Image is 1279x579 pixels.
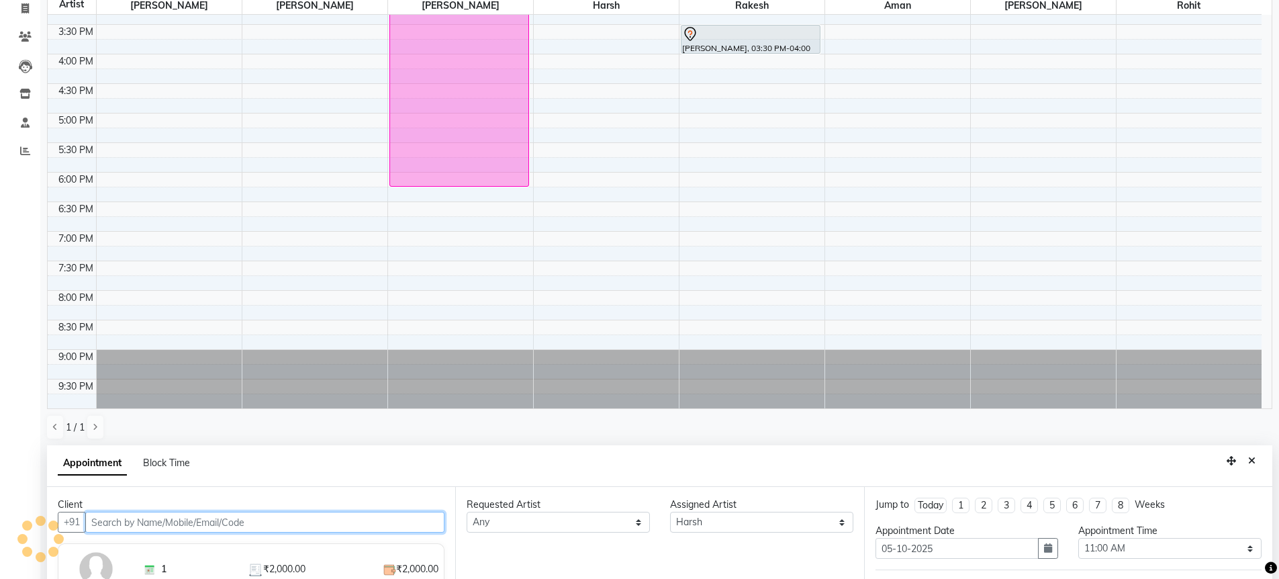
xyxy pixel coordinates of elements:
span: Block Time [143,457,190,469]
button: +91 [58,512,86,533]
li: 8 [1112,498,1129,513]
div: 5:30 PM [56,143,96,157]
div: 3:30 PM [56,25,96,39]
button: Close [1242,451,1262,472]
span: Appointment [58,451,127,476]
div: 9:30 PM [56,380,96,394]
div: 5:00 PM [56,114,96,128]
div: Jump to [875,498,909,512]
div: [PERSON_NAME], 03:30 PM-04:00 PM, Permanent Tattoo [681,26,820,53]
div: 8:00 PM [56,291,96,305]
li: 3 [998,498,1015,513]
div: 4:00 PM [56,54,96,69]
div: 8:30 PM [56,320,96,335]
span: ₹2,000.00 [263,562,305,576]
div: 7:00 PM [56,232,96,246]
li: 6 [1066,498,1084,513]
div: Requested Artist [467,498,650,512]
div: Assigned Artist [670,498,853,512]
div: Weeks [1135,498,1165,512]
span: 1 [161,562,167,576]
span: 1 / 1 [66,420,85,435]
input: Search by Name/Mobile/Email/Code [85,512,444,533]
div: Appointment Time [1078,524,1262,538]
div: 9:00 PM [56,350,96,364]
input: yyyy-mm-dd [875,538,1039,559]
div: 6:00 PM [56,173,96,187]
div: 6:30 PM [56,202,96,216]
li: 2 [975,498,992,513]
div: Appointment Date [875,524,1059,538]
div: 7:30 PM [56,261,96,275]
li: 7 [1089,498,1106,513]
div: Today [918,498,943,513]
li: 4 [1021,498,1038,513]
span: ₹2,000.00 [396,562,438,576]
li: 5 [1043,498,1061,513]
li: 1 [952,498,969,513]
div: 4:30 PM [56,84,96,98]
div: Client [58,498,444,512]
